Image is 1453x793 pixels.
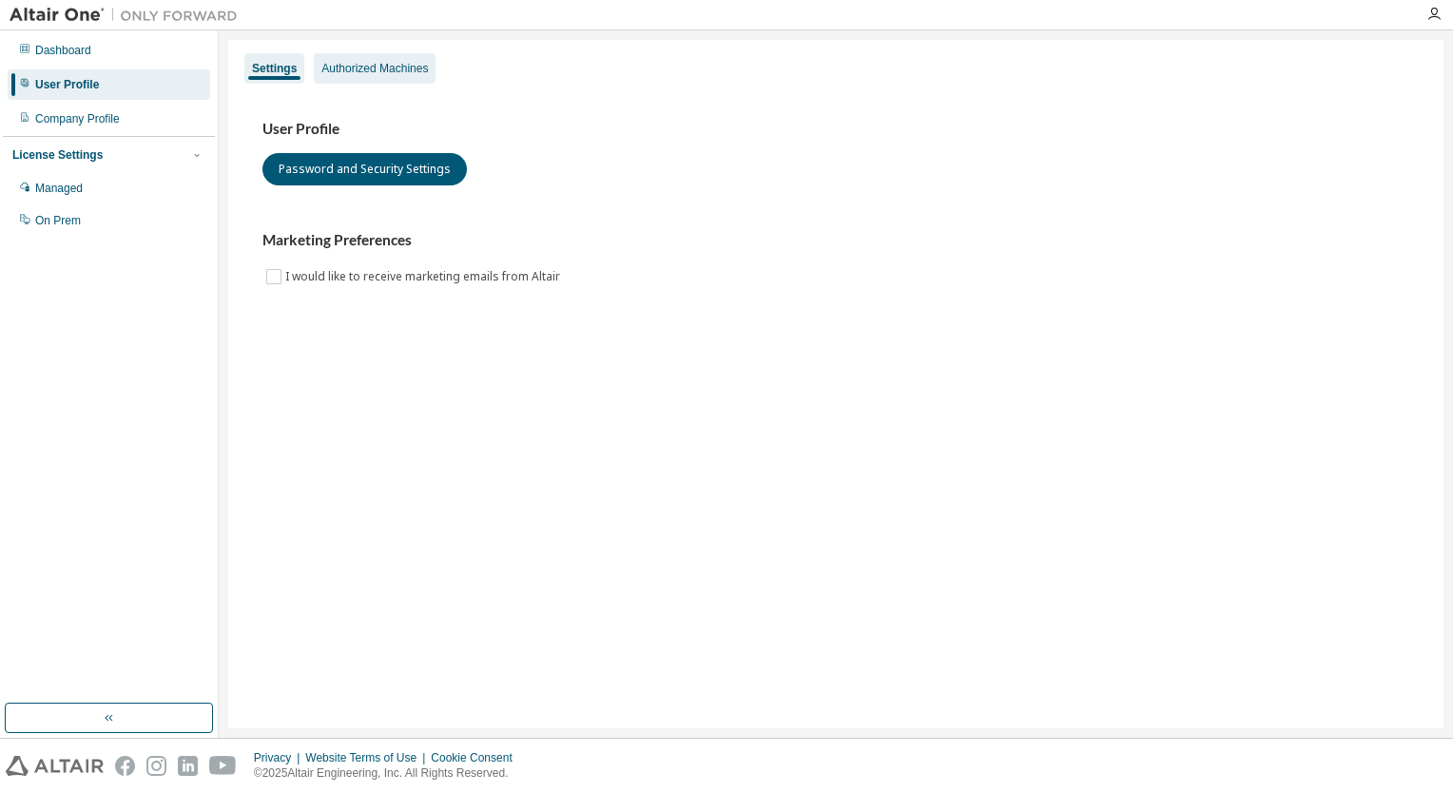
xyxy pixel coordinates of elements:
[35,43,91,58] div: Dashboard
[431,750,523,765] div: Cookie Consent
[146,756,166,776] img: instagram.svg
[209,756,237,776] img: youtube.svg
[305,750,431,765] div: Website Terms of Use
[35,111,120,126] div: Company Profile
[252,61,297,76] div: Settings
[12,147,103,163] div: License Settings
[254,750,305,765] div: Privacy
[262,120,1409,139] h3: User Profile
[10,6,247,25] img: Altair One
[321,61,428,76] div: Authorized Machines
[115,756,135,776] img: facebook.svg
[35,213,81,228] div: On Prem
[262,153,467,185] button: Password and Security Settings
[178,756,198,776] img: linkedin.svg
[254,765,524,782] p: © 2025 Altair Engineering, Inc. All Rights Reserved.
[262,231,1409,250] h3: Marketing Preferences
[35,77,99,92] div: User Profile
[285,265,564,288] label: I would like to receive marketing emails from Altair
[35,181,83,196] div: Managed
[6,756,104,776] img: altair_logo.svg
